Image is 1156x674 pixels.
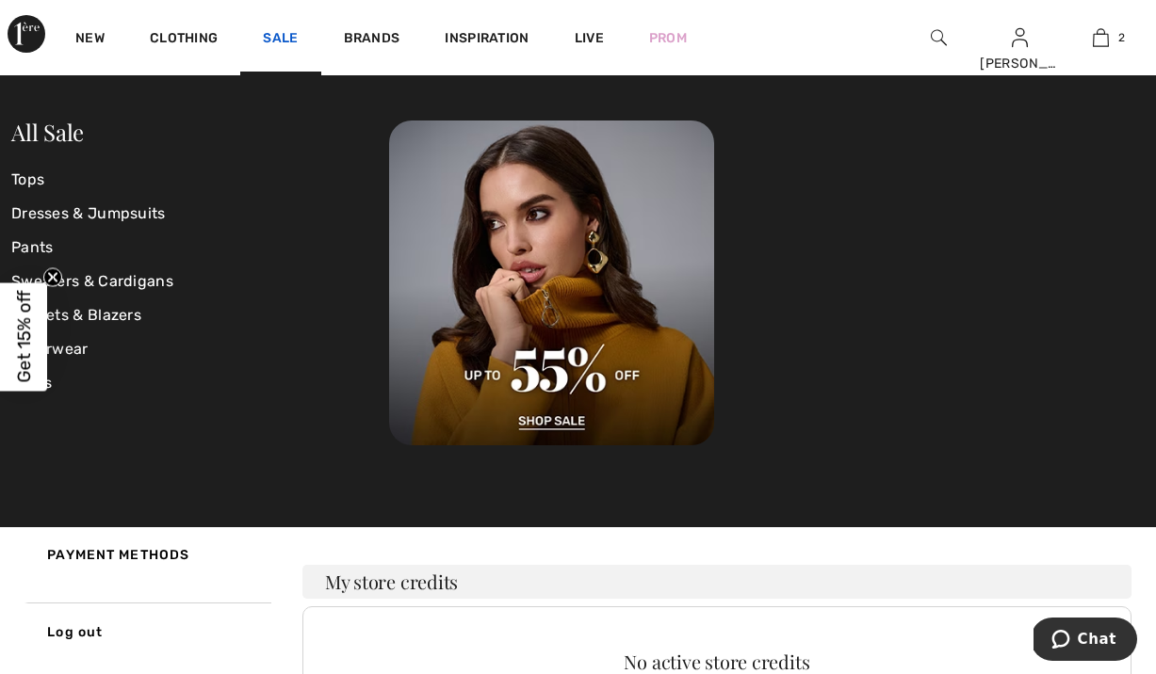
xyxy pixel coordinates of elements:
a: Sweaters & Cardigans [11,265,389,298]
a: Tops [11,163,389,197]
a: All Sale [11,117,84,147]
a: Pants [11,231,389,265]
img: 250825113019_d881a28ff8cb6.jpg [389,120,714,445]
a: 2 [1061,26,1140,49]
iframe: Opens a widget where you can chat to one of our agents [1034,618,1137,665]
a: Prom [649,28,687,48]
a: Clothing [150,30,218,50]
div: No active store credits [349,652,1085,671]
span: 2 [1118,29,1125,46]
a: Log out [24,602,271,661]
a: Jackets & Blazers [11,298,389,332]
button: Close teaser [43,268,62,287]
a: Skirts [11,366,389,400]
a: Dresses & Jumpsuits [11,197,389,231]
h3: My store credits [302,565,1132,599]
a: Sale [263,30,298,50]
a: New [75,30,105,50]
img: My Info [1012,26,1028,49]
img: 1ère Avenue [8,15,45,53]
span: Get 15% off [13,291,35,383]
a: Sign In [1012,28,1028,46]
span: Inspiration [445,30,529,50]
img: My Bag [1093,26,1109,49]
a: Outerwear [11,332,389,366]
a: Live [575,28,604,48]
img: search the website [931,26,947,49]
div: [PERSON_NAME] [980,54,1059,73]
a: Brands [344,30,400,50]
a: Payment Methods [24,526,271,584]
